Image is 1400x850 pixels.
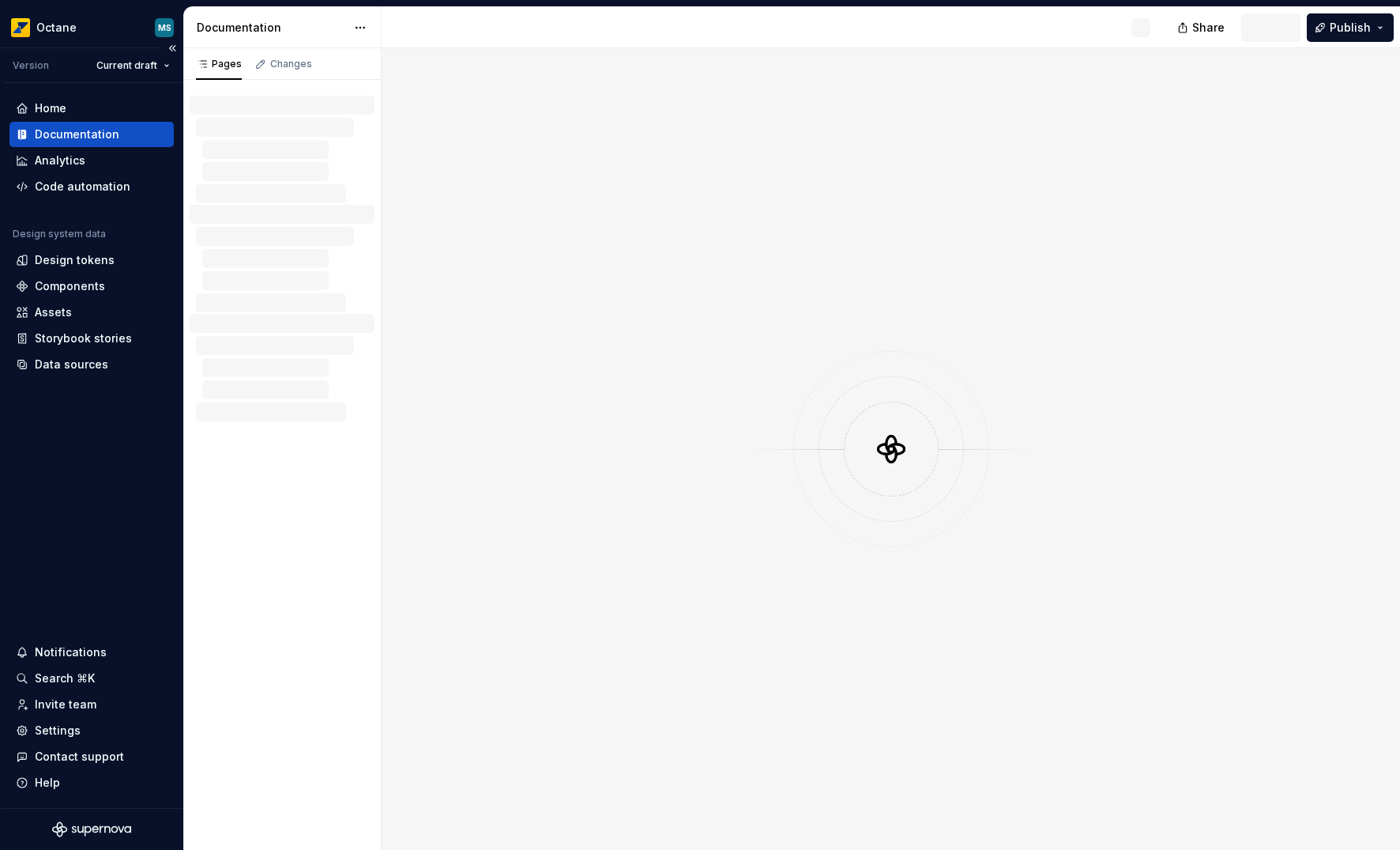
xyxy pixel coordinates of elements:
[35,100,66,116] div: Home
[9,148,174,173] a: Analytics
[161,37,183,59] button: Collapse sidebar
[9,326,174,351] a: Storybook stories
[35,153,85,168] div: Analytics
[197,20,346,36] div: Documentation
[9,274,174,299] a: Components
[35,331,132,346] div: Storybook stories
[35,671,95,686] div: Search ⌘K
[9,247,174,273] a: Design tokens
[9,666,174,691] button: Search ⌘K
[196,58,242,70] div: Pages
[35,723,81,739] div: Settings
[9,96,174,121] a: Home
[35,775,60,791] div: Help
[9,122,174,147] a: Documentation
[35,304,72,320] div: Assets
[35,644,107,660] div: Notifications
[270,58,312,70] div: Changes
[1330,20,1371,36] span: Publish
[35,357,108,372] div: Data sources
[9,770,174,795] button: Help
[1169,13,1235,42] button: Share
[52,822,131,837] svg: Supernova Logo
[11,18,30,37] img: e8093afa-4b23-4413-bf51-00cde92dbd3f.png
[35,127,119,142] div: Documentation
[13,228,106,240] div: Design system data
[36,20,77,36] div: Octane
[9,300,174,325] a: Assets
[35,179,130,195] div: Code automation
[89,55,177,77] button: Current draft
[13,59,49,72] div: Version
[9,744,174,769] button: Contact support
[1307,13,1394,42] button: Publish
[35,278,105,294] div: Components
[96,59,157,72] span: Current draft
[35,697,96,712] div: Invite team
[35,252,115,268] div: Design tokens
[158,21,171,34] div: MS
[9,718,174,743] a: Settings
[9,692,174,717] a: Invite team
[9,640,174,665] button: Notifications
[3,10,180,44] button: OctaneMS
[35,749,124,765] div: Contact support
[1192,20,1225,36] span: Share
[9,352,174,377] a: Data sources
[9,174,174,199] a: Code automation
